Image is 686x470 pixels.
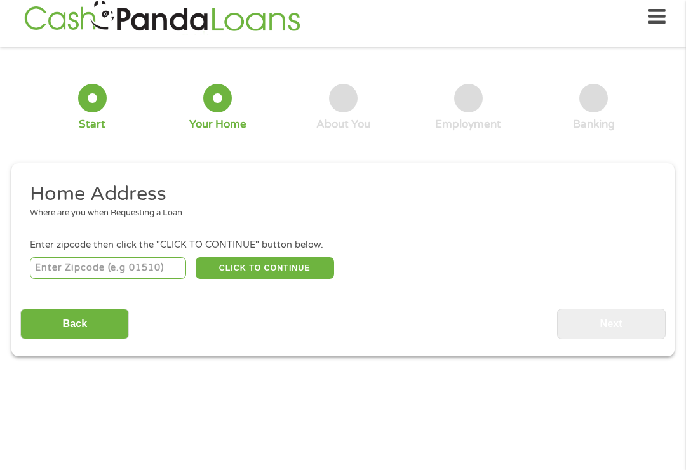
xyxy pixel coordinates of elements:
[573,117,615,131] div: Banking
[316,117,370,131] div: About You
[557,309,666,340] input: Next
[196,257,334,279] button: CLICK TO CONTINUE
[30,182,647,207] h2: Home Address
[30,257,187,279] input: Enter Zipcode (e.g 01510)
[189,117,246,131] div: Your Home
[435,117,501,131] div: Employment
[30,207,647,220] div: Where are you when Requesting a Loan.
[79,117,105,131] div: Start
[20,309,129,340] input: Back
[30,238,656,252] div: Enter zipcode then click the "CLICK TO CONTINUE" button below.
